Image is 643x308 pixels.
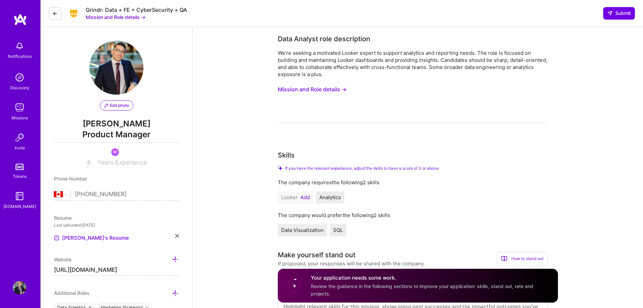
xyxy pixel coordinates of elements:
h4: Your application needs some work. [311,275,550,282]
img: User Avatar [89,41,143,95]
div: Data Analyst role description [278,34,370,44]
span: Additional Roles [54,290,89,296]
a: User Avatar [11,281,28,294]
i: icon SendLight [607,10,613,16]
i: Check [278,166,283,170]
img: Been on Mission [111,148,119,156]
div: Notifications [8,53,32,60]
button: Add [300,195,310,200]
span: Phone Number [54,176,87,182]
img: Resume [54,235,59,241]
span: If you have the relevant experience, adjust the skills to have a score of 3 or above [285,166,439,171]
div: Grindr: Data + FE + CyberSecurity + QA [86,6,187,14]
span: Resume [54,215,72,221]
i: icon LeftArrowDark [52,11,58,16]
img: Company Logo [67,8,80,19]
span: [PERSON_NAME] [54,119,179,129]
div: Invite [15,144,25,151]
span: Review the guidance in the following sections to improve your application: skills, stand out, rat... [311,284,533,297]
img: User Avatar [13,281,26,294]
div: Last uploaded: [DATE] [54,221,179,229]
div: Make yourself stand out [278,250,355,260]
span: Product Manager [54,129,179,143]
i: icon BookOpen [501,256,507,262]
button: Edit photo [100,100,133,111]
div: Discovery [10,84,29,91]
span: Analytics [319,194,341,200]
span: Submit [607,10,631,17]
input: XX [86,159,95,167]
img: guide book [13,189,26,203]
img: teamwork [13,101,26,114]
span: Looker [281,194,298,200]
img: logo [14,14,27,26]
span: Website [54,257,72,262]
input: http://... [54,265,179,276]
img: discovery [13,71,26,84]
i: icon Close [175,234,179,238]
button: Mission and Role details → [86,14,145,21]
img: bell [13,39,26,53]
span: SQL [333,227,343,233]
img: tokens [16,164,24,170]
div: We’re seeking a motivated Looker expert to support analytics and reporting needs. The role is foc... [278,49,548,78]
span: Data Visualization [281,227,324,233]
button: Submit [603,7,635,19]
img: Invite [13,131,26,144]
div: Skills [278,150,295,160]
div: The company requires the following 2 skills [278,179,548,186]
i: icon PencilPurple [104,103,108,108]
div: [DOMAIN_NAME] [3,203,36,210]
a: [PERSON_NAME]'s Resume [54,234,129,242]
span: Years Experience [98,159,147,166]
div: If proposed, your responses will be shared with the company. [278,260,425,267]
div: Tokens [13,173,27,180]
button: Mission and Role details → [278,83,347,96]
input: +1 (000) 000-0000 [75,185,179,204]
span: Edit photo [104,102,129,109]
div: How to stand out [497,252,548,265]
div: Missions [11,114,28,121]
div: The company would prefer the following 2 skills [278,212,548,219]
